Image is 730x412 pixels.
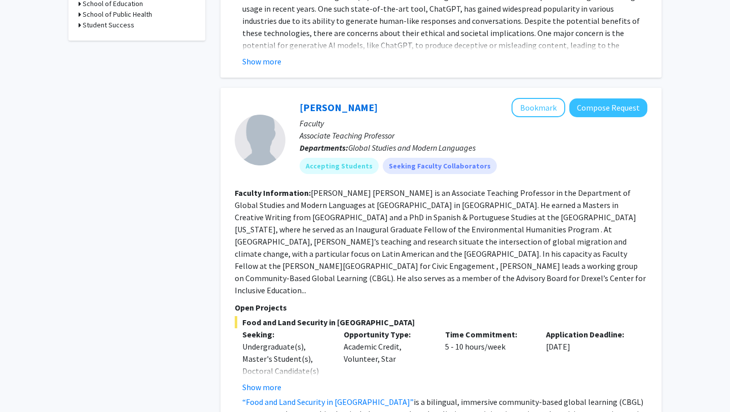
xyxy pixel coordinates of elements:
[538,328,640,393] div: [DATE]
[235,188,646,295] fg-read-more: [PERSON_NAME] [PERSON_NAME] is an Associate Teaching Professor in the Department of Global Studie...
[383,158,497,174] mat-chip: Seeking Faculty Collaborators
[437,328,539,393] div: 5 - 10 hours/week
[336,328,437,393] div: Academic Credit, Volunteer, Star
[300,117,647,129] p: Faculty
[242,397,414,407] a: “Food and Land Security in [GEOGRAPHIC_DATA]”
[300,101,378,114] a: [PERSON_NAME]
[300,143,348,153] b: Departments:
[242,328,328,340] p: Seeking:
[83,9,152,20] h3: School of Public Health
[344,328,430,340] p: Opportunity Type:
[83,20,134,30] h3: Student Success
[242,381,281,393] button: Show more
[235,316,647,328] span: Food and Land Security in [GEOGRAPHIC_DATA]
[569,98,647,117] button: Compose Request to Steve Dolph
[235,301,647,314] p: Open Projects
[235,188,311,198] b: Faculty Information:
[512,98,565,117] button: Add Steve Dolph to Bookmarks
[242,340,328,401] div: Undergraduate(s), Master's Student(s), Doctoral Candidate(s) (PhD, MD, DMD, PharmD, etc.)
[445,328,531,340] p: Time Commitment:
[300,129,647,142] p: Associate Teaching Professor
[348,143,476,153] span: Global Studies and Modern Languages
[8,366,43,404] iframe: Chat
[242,55,281,67] button: Show more
[300,158,379,174] mat-chip: Accepting Students
[546,328,632,340] p: Application Deadline:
